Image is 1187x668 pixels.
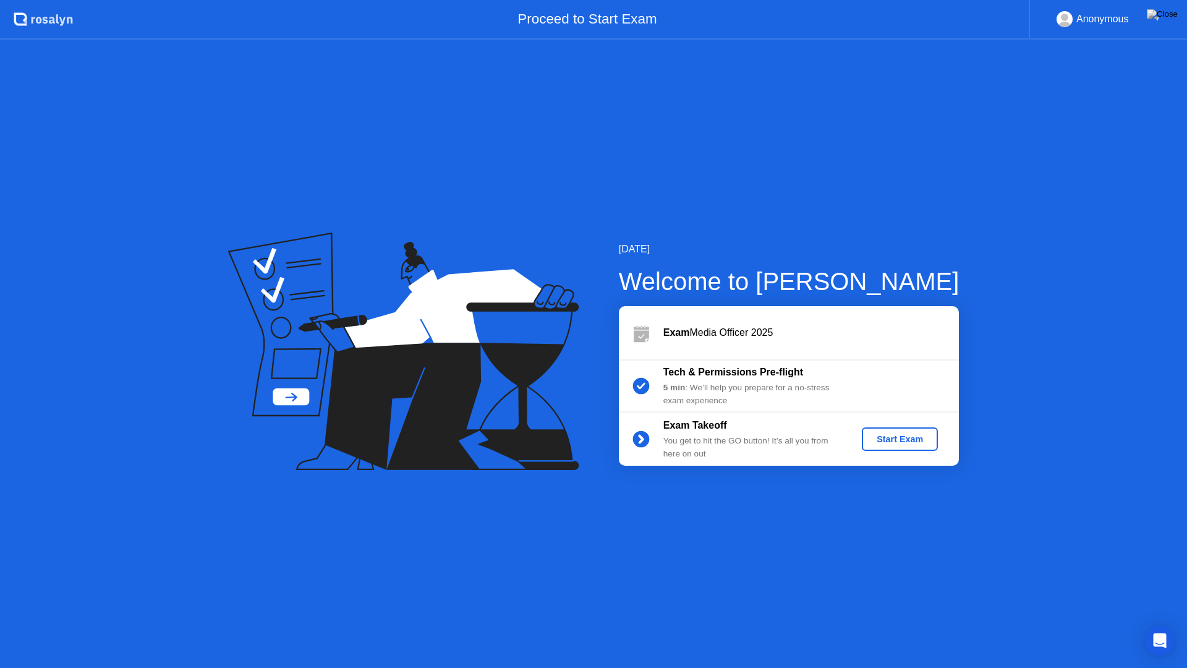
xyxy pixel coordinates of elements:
b: Exam Takeoff [663,420,727,430]
div: You get to hit the GO button! It’s all you from here on out [663,435,841,460]
div: Welcome to [PERSON_NAME] [619,263,959,300]
div: Open Intercom Messenger [1145,626,1175,656]
button: Start Exam [862,427,938,451]
b: Tech & Permissions Pre-flight [663,367,803,377]
img: Close [1147,9,1178,19]
div: [DATE] [619,242,959,257]
div: Media Officer 2025 [663,325,959,340]
b: Exam [663,327,690,338]
div: Anonymous [1076,11,1129,27]
div: Start Exam [867,434,933,444]
b: 5 min [663,383,686,392]
div: : We’ll help you prepare for a no-stress exam experience [663,382,841,407]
